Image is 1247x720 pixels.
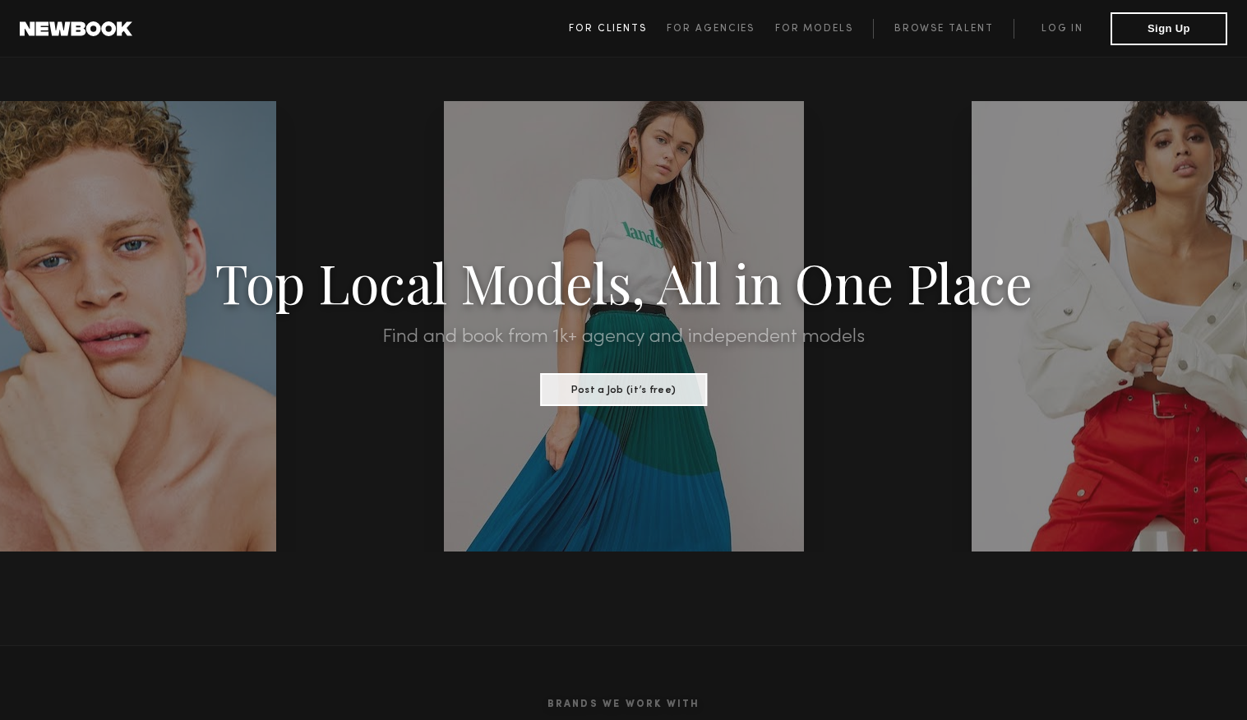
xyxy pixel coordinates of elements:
button: Sign Up [1111,12,1227,45]
a: Browse Talent [873,19,1014,39]
a: For Agencies [667,19,774,39]
span: For Models [775,24,853,34]
h1: Top Local Models, All in One Place [94,256,1153,307]
a: For Clients [569,19,667,39]
span: For Agencies [667,24,755,34]
span: For Clients [569,24,647,34]
a: Log in [1014,19,1111,39]
h2: Find and book from 1k+ agency and independent models [94,327,1153,347]
a: Post a Job (it’s free) [540,379,707,397]
button: Post a Job (it’s free) [540,373,707,406]
a: For Models [775,19,874,39]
